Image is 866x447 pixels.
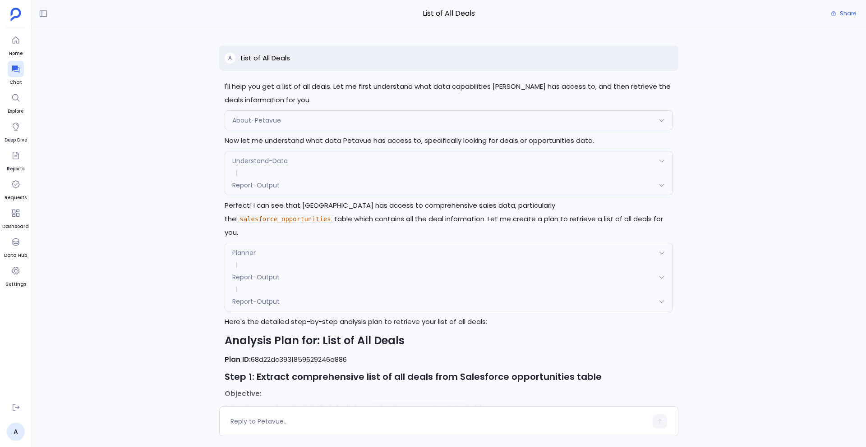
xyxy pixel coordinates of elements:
[8,50,24,57] span: Home
[225,387,673,414] p: Extract comprehensive list of all deals from table
[225,199,673,239] p: Perfect! I can see that [GEOGRAPHIC_DATA] has access to comprehensive sales data, particularly th...
[232,116,281,125] span: About-Petavue
[232,297,280,306] span: Report-Output
[4,234,27,259] a: Data Hub
[236,215,334,223] code: salesforce_opportunities
[5,281,26,288] span: Settings
[7,165,24,173] span: Reports
[225,355,251,364] strong: Plan ID:
[5,137,27,144] span: Deep Dive
[7,423,25,441] a: A
[225,370,673,383] h3: Step 1: Extract comprehensive list of all deals from Salesforce opportunities table
[8,90,24,115] a: Explore
[225,315,673,328] p: Here's the detailed step-by-step analysis plan to retrieve your list of all deals:
[5,194,27,201] span: Requests
[225,353,673,366] p: 68d22dc3931859629246a886
[5,119,27,144] a: Deep Dive
[8,32,24,57] a: Home
[241,53,290,64] p: List of All Deals
[5,176,27,201] a: Requests
[225,80,673,107] p: I'll help you get a list of all deals. Let me first understand what data capabilities [PERSON_NAM...
[232,273,280,282] span: Report-Output
[4,252,27,259] span: Data Hub
[2,223,29,230] span: Dashboard
[8,79,24,86] span: Chat
[219,8,678,19] span: List of All Deals
[232,156,288,165] span: Understand-Data
[10,8,21,21] img: petavue logo
[8,108,24,115] span: Explore
[232,181,280,190] span: Report-Output
[825,7,861,20] button: Share
[232,248,256,257] span: Planner
[5,263,26,288] a: Settings
[840,10,856,17] span: Share
[225,334,673,347] h2: Analysis Plan for: List of All Deals
[225,134,673,147] p: Now let me understand what data Petavue has access to, specifically looking for deals or opportun...
[2,205,29,230] a: Dashboard
[8,61,24,86] a: Chat
[228,55,232,62] span: A
[7,147,24,173] a: Reports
